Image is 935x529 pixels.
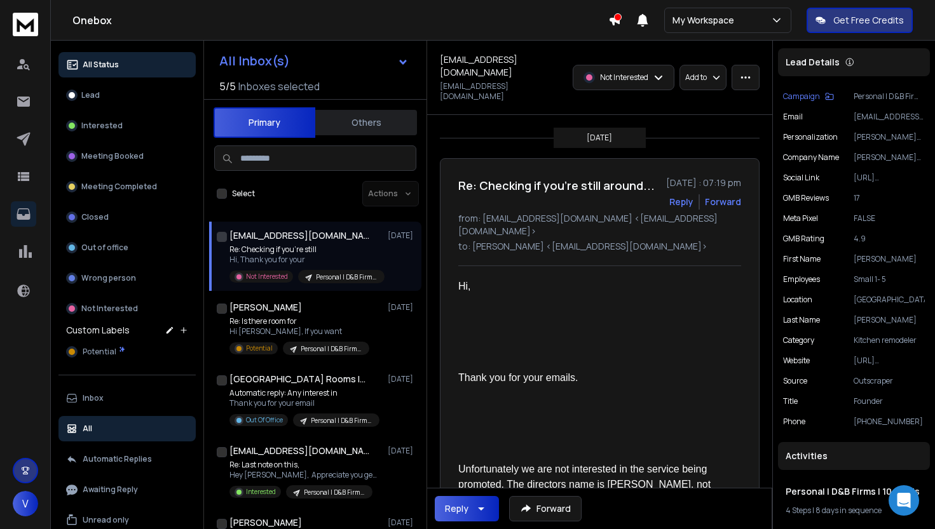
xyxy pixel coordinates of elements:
[229,301,302,314] h1: [PERSON_NAME]
[783,417,805,427] p: Phone
[783,335,814,345] p: Category
[229,255,382,265] p: Hi, Thank you for your
[854,396,925,406] p: Founder
[854,295,925,305] p: [GEOGRAPHIC_DATA]
[58,477,196,502] button: Awaiting Reply
[58,144,196,169] button: Meeting Booked
[778,442,930,470] div: Activities
[229,244,382,255] p: Re: Checking if you’re still
[13,13,38,36] img: logo
[854,213,925,224] p: FALSE
[854,356,925,366] p: [URL][DOMAIN_NAME]
[458,240,741,253] p: to: [PERSON_NAME] <[EMAIL_ADDRESS][DOMAIN_NAME]>
[854,315,925,325] p: [PERSON_NAME]
[458,177,655,194] h1: Re: Checking if you’re still around...
[833,14,904,27] p: Get Free Credits
[229,398,379,408] p: Thank you for your email
[666,177,741,189] p: [DATE] : 07:19 pm
[81,151,144,161] p: Meeting Booked
[209,48,419,74] button: All Inbox(s)
[854,376,925,386] p: Outscraper
[83,424,92,434] p: All
[783,254,821,264] p: First Name
[229,316,369,326] p: Re: Is there room for
[445,502,468,515] div: Reply
[685,72,707,83] p: Add to
[219,55,290,67] h1: All Inbox(s)
[388,374,416,384] p: [DATE]
[13,491,38,516] button: V
[66,324,130,337] h3: Custom Labels
[388,231,416,241] p: [DATE]
[440,53,565,79] h1: [EMAIL_ADDRESS][DOMAIN_NAME]
[783,173,819,183] p: Social Link
[854,234,925,244] p: 4.9
[246,272,288,281] p: Not Interested
[229,470,382,480] p: Hey [PERSON_NAME], Appreciate you getting back. Yes,
[58,52,196,77] button: All Status
[229,326,369,337] p: Hi [PERSON_NAME], If you want
[81,273,136,283] p: Wrong person
[58,204,196,230] button: Closed
[81,304,138,314] p: Not Interested
[83,393,104,403] p: Inbox
[807,8,913,33] button: Get Free Credits
[854,274,925,285] p: Small 1- 5
[58,174,196,199] button: Meeting Completed
[81,243,128,253] p: Out of office
[783,274,820,285] p: Employees
[705,196,741,208] div: Forward
[83,485,138,495] p: Awaiting Reply
[219,79,236,94] span: 5 / 5
[229,229,369,242] h1: [EMAIL_ADDRESS][DOMAIN_NAME]
[440,81,565,102] p: [EMAIL_ADDRESS][DOMAIN_NAME]
[58,265,196,291] button: Wrong person
[81,212,109,222] p: Closed
[783,213,818,224] p: Meta Pixel
[58,446,196,472] button: Automatic Replies
[311,416,372,425] p: Personal | D&B Firms | 10 Leads
[316,272,377,282] p: Personal | D&B Firms | 10 Leads
[854,417,925,427] p: [PHONE_NUMBER]
[81,121,123,131] p: Interested
[58,339,196,365] button: Potential
[587,133,612,143] p: [DATE]
[214,107,315,138] button: Primary
[786,505,811,516] span: 4 Steps
[83,454,152,464] p: Automatic Replies
[229,445,369,457] h1: [EMAIL_ADDRESS][DOMAIN_NAME]
[509,496,582,521] button: Forward
[783,91,834,102] button: Campaign
[388,302,416,312] p: [DATE]
[854,152,925,163] p: [PERSON_NAME] installations
[854,254,925,264] p: [PERSON_NAME]
[854,91,925,102] p: Personal | D&B Firms | 10 Leads
[58,416,196,441] button: All
[83,60,119,70] p: All Status
[388,518,416,528] p: [DATE]
[72,13,608,28] h1: Onebox
[854,132,925,142] p: [PERSON_NAME] kitchen project
[58,385,196,411] button: Inbox
[783,295,812,305] p: location
[229,516,302,529] h1: [PERSON_NAME]
[458,279,731,294] div: Hi,
[854,335,925,345] p: Kitchen remodeler
[246,344,273,353] p: Potential
[229,373,369,385] h1: [GEOGRAPHIC_DATA] Rooms Info
[238,79,320,94] h3: Inboxes selected
[58,83,196,108] button: Lead
[854,173,925,183] p: [URL][DOMAIN_NAME]
[783,356,810,366] p: website
[246,415,283,425] p: Out Of Office
[435,496,499,521] button: Reply
[600,72,648,83] p: Not Interested
[786,56,840,69] p: Lead Details
[669,196,693,208] button: Reply
[229,460,382,470] p: Re: Last note on this,
[81,90,100,100] p: Lead
[783,315,820,325] p: Last Name
[783,112,803,122] p: Email
[783,396,798,406] p: title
